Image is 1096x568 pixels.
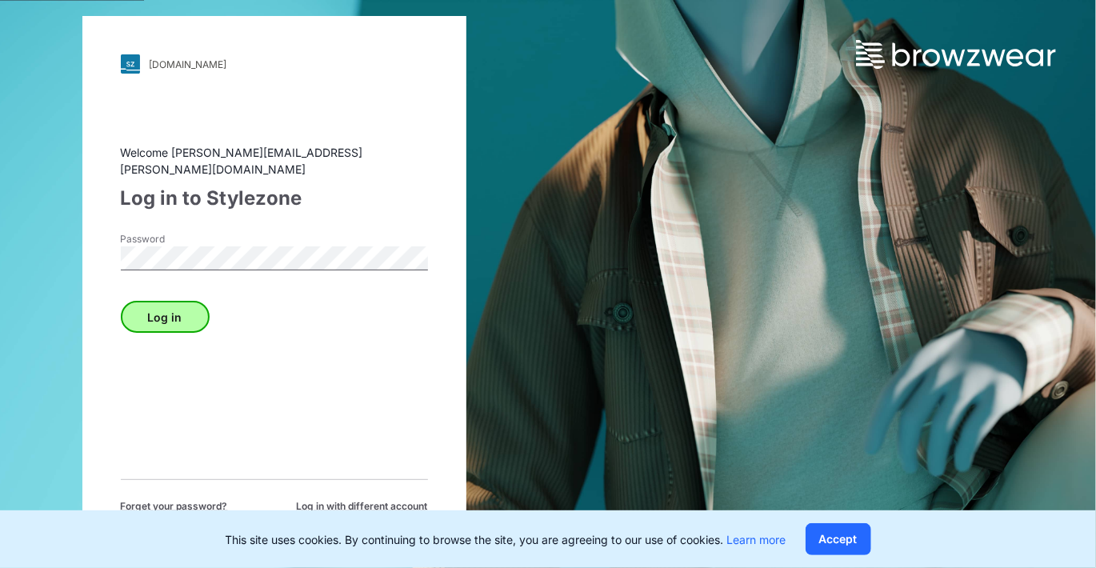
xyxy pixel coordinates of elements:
[297,499,428,514] span: Log in with different account
[727,533,786,546] a: Learn more
[806,523,871,555] button: Accept
[121,301,210,333] button: Log in
[226,531,786,548] p: This site uses cookies. By continuing to browse the site, you are agreeing to our use of cookies.
[121,144,428,178] div: Welcome [PERSON_NAME][EMAIL_ADDRESS][PERSON_NAME][DOMAIN_NAME]
[121,54,140,74] img: svg+xml;base64,PHN2ZyB3aWR0aD0iMjgiIGhlaWdodD0iMjgiIHZpZXdCb3g9IjAgMCAyOCAyOCIgZmlsbD0ibm9uZSIgeG...
[121,184,428,213] div: Log in to Stylezone
[856,40,1056,69] img: browzwear-logo.73288ffb.svg
[121,232,233,246] label: Password
[150,58,227,70] div: [DOMAIN_NAME]
[121,499,228,514] span: Forget your password?
[121,54,428,74] a: [DOMAIN_NAME]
